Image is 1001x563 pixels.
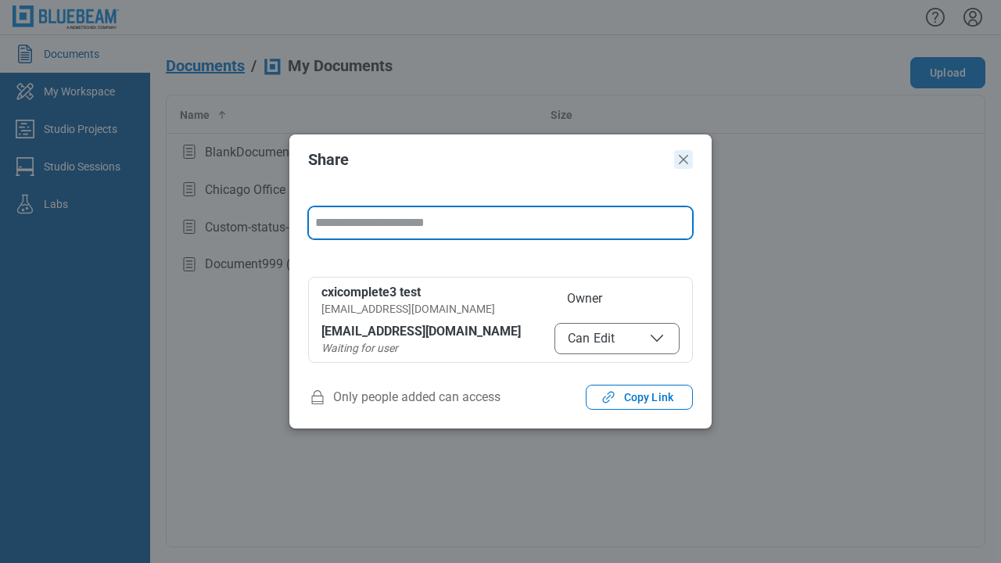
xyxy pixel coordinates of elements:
span: Owner [554,284,680,317]
div: [EMAIL_ADDRESS][DOMAIN_NAME] [321,301,548,317]
button: Can Edit [554,323,680,354]
span: Can Edit [568,329,666,348]
div: cxicomplete3 test [321,284,548,301]
div: Waiting for user [321,340,548,356]
span: Copy Link [624,389,673,405]
form: form [308,206,693,258]
span: Only people added can access [308,385,500,410]
div: [EMAIL_ADDRESS][DOMAIN_NAME] [321,323,525,340]
button: Close [674,150,693,169]
button: Copy Link [586,385,693,410]
h2: Share [308,151,668,168]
